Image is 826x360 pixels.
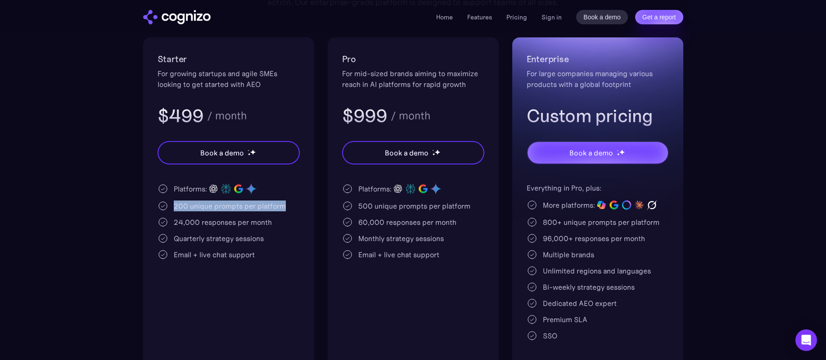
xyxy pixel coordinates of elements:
[527,68,669,90] div: For large companies managing various products with a global footprint
[391,110,430,121] div: / month
[543,298,617,309] div: Dedicated AEO expert
[174,201,286,211] div: 200 unique prompts per platform
[158,68,300,90] div: For growing startups and agile SMEs looking to get started with AEO
[248,153,251,156] img: star
[619,149,625,155] img: star
[250,149,256,155] img: star
[342,68,484,90] div: For mid-sized brands aiming to maximize reach in AI platforms for rapid growth
[543,330,557,341] div: SSO
[174,249,255,260] div: Email + live chat support
[248,150,249,151] img: star
[158,141,300,164] a: Book a demostarstarstar
[527,141,669,164] a: Book a demostarstarstar
[358,249,439,260] div: Email + live chat support
[143,10,211,24] img: cognizo logo
[432,153,435,156] img: star
[174,217,272,228] div: 24,000 responses per month
[527,52,669,66] h2: Enterprise
[569,147,613,158] div: Book a demo
[617,150,618,151] img: star
[342,141,484,164] a: Book a demostarstarstar
[543,200,595,210] div: More platforms:
[358,183,392,194] div: Platforms:
[358,217,456,228] div: 60,000 responses per month
[467,13,492,21] a: Features
[158,104,204,128] h3: $499
[158,52,300,66] h2: Starter
[543,249,594,260] div: Multiple brands
[576,10,628,24] a: Book a demo
[358,201,470,211] div: 500 unique prompts per platform
[200,147,244,158] div: Book a demo
[795,329,817,351] div: Open Intercom Messenger
[635,10,683,24] a: Get a report
[436,13,453,21] a: Home
[342,104,388,128] h3: $999
[527,104,669,128] h3: Custom pricing
[143,10,211,24] a: home
[543,314,587,325] div: Premium SLA
[207,110,247,121] div: / month
[174,183,207,194] div: Platforms:
[506,13,527,21] a: Pricing
[543,233,645,244] div: 96,000+ responses per month
[358,233,444,244] div: Monthly strategy sessions
[174,233,264,244] div: Quarterly strategy sessions
[543,217,659,228] div: 800+ unique prompts per platform
[342,52,484,66] h2: Pro
[434,149,440,155] img: star
[542,12,562,23] a: Sign in
[385,147,428,158] div: Book a demo
[617,153,620,156] img: star
[432,150,433,151] img: star
[543,265,651,276] div: Unlimited regions and languages
[543,282,635,292] div: Bi-weekly strategy sessions
[527,182,669,193] div: Everything in Pro, plus:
